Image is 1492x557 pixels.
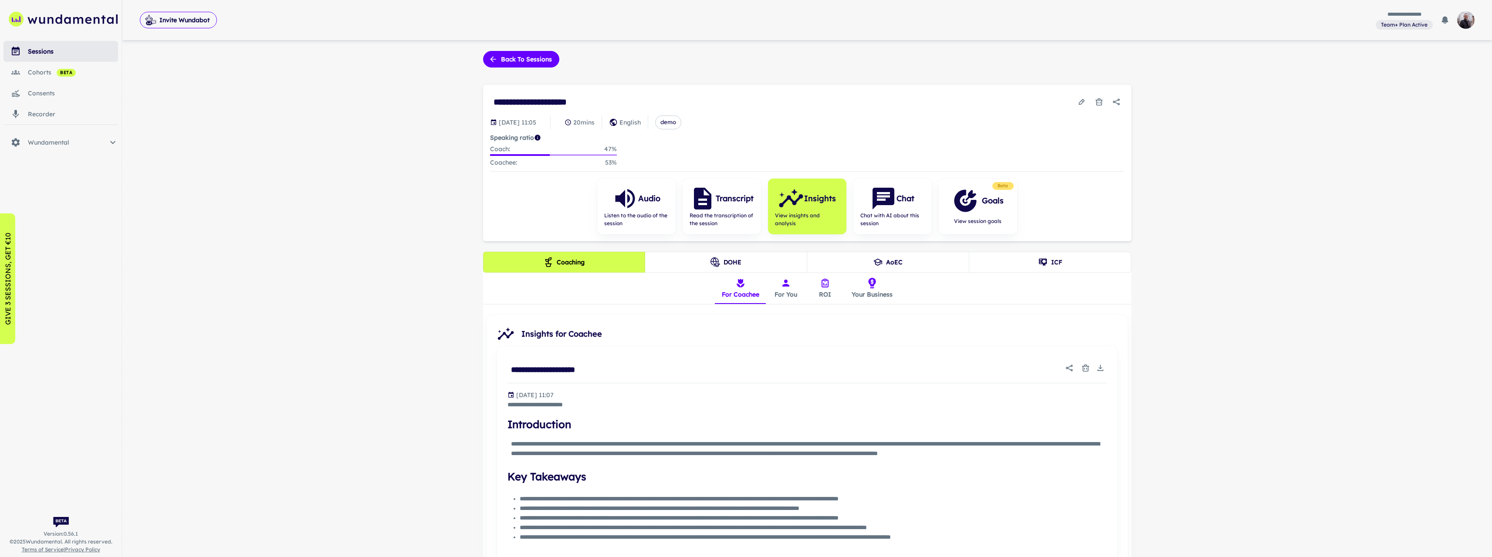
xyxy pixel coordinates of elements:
[3,83,118,104] a: consents
[22,546,100,554] span: |
[952,217,1004,225] span: View session goals
[22,546,64,553] a: Terms of Service
[1091,94,1107,110] button: Delete session
[805,273,845,304] button: ROI
[1094,361,1107,375] button: Download
[507,416,1107,432] h4: Introduction
[860,212,925,227] span: Chat with AI about this session
[656,118,681,127] span: demo
[516,390,554,400] p: Generated at
[845,273,900,304] button: Your Business
[1457,11,1475,29] img: photoURL
[982,195,1004,207] h6: Goals
[604,144,617,154] p: 47 %
[619,118,641,127] p: English
[716,192,754,205] h6: Transcript
[645,252,807,273] button: DOHE
[140,12,217,28] button: Invite Wundabot
[939,179,1017,234] button: GoalsView session goals
[897,192,914,205] h6: Chat
[483,252,646,273] button: Coaching
[3,41,118,62] a: sessions
[534,134,541,141] svg: Coach/coachee ideal ratio of speaking is roughly 20:80. Mentor/mentee ideal ratio of speaking is ...
[499,118,536,127] p: Session date
[28,88,118,98] div: consents
[44,530,78,538] span: Version: 0.56.1
[57,69,76,76] span: beta
[10,538,112,546] span: © 2025 Wundamental. All rights reserved.
[1109,94,1124,110] button: Share session
[28,109,118,119] div: recorder
[490,134,534,142] strong: Speaking ratio
[804,192,836,205] h6: Insights
[1377,21,1431,29] span: Team+ Plan Active
[3,62,118,83] a: cohorts beta
[690,212,754,227] span: Read the transcription of the session
[994,182,1012,189] span: Beta
[768,179,846,234] button: InsightsView insights and analysis
[766,273,805,304] button: For You
[1376,19,1433,30] a: View and manage your current plan and billing details.
[140,11,217,29] span: Invite Wundabot to record a meeting
[715,273,900,304] div: insights tabs
[28,138,108,147] span: Wundamental
[28,47,118,56] div: sessions
[3,104,118,125] a: recorder
[1376,20,1433,29] span: View and manage your current plan and billing details.
[483,51,559,68] button: Back to sessions
[507,469,1107,484] h4: Key Takeaways
[605,158,617,168] p: 53 %
[3,132,118,153] div: Wundamental
[1079,361,1092,375] button: Delete
[638,192,660,205] h6: Audio
[483,252,1131,273] div: theme selection
[715,273,766,304] button: For Coachee
[65,546,100,553] a: Privacy Policy
[683,179,761,234] button: TranscriptRead the transcription of the session
[969,252,1131,273] button: ICF
[490,144,510,154] p: Coach :
[775,212,839,227] span: View insights and analysis
[1074,94,1089,110] button: Edit session
[3,233,13,325] p: GIVE 3 SESSIONS, GET €10
[573,118,595,127] p: 20 mins
[1062,360,1077,376] button: Share report
[521,328,1121,340] span: Insights for Coachee
[28,68,118,77] div: cohorts
[807,252,969,273] button: AoEC
[853,179,932,234] button: ChatChat with AI about this session
[597,179,676,234] button: AudioListen to the audio of the session
[604,212,669,227] span: Listen to the audio of the session
[490,158,517,168] p: Coachee :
